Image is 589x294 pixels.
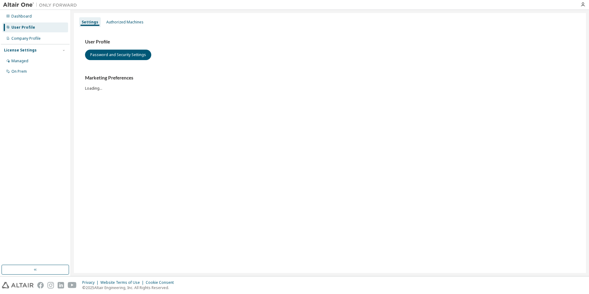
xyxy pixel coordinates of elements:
img: Altair One [3,2,80,8]
button: Password and Security Settings [85,50,151,60]
div: User Profile [11,25,35,30]
h3: Marketing Preferences [85,75,575,81]
h3: User Profile [85,39,575,45]
img: youtube.svg [68,282,77,288]
div: Managed [11,59,28,63]
div: License Settings [4,48,37,53]
img: altair_logo.svg [2,282,34,288]
div: Authorized Machines [106,20,144,25]
div: Website Terms of Use [100,280,146,285]
div: Loading... [85,75,575,91]
div: On Prem [11,69,27,74]
div: Company Profile [11,36,41,41]
div: Cookie Consent [146,280,177,285]
img: facebook.svg [37,282,44,288]
div: Privacy [82,280,100,285]
img: instagram.svg [47,282,54,288]
p: © 2025 Altair Engineering, Inc. All Rights Reserved. [82,285,177,290]
div: Settings [82,20,98,25]
img: linkedin.svg [58,282,64,288]
div: Dashboard [11,14,32,19]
